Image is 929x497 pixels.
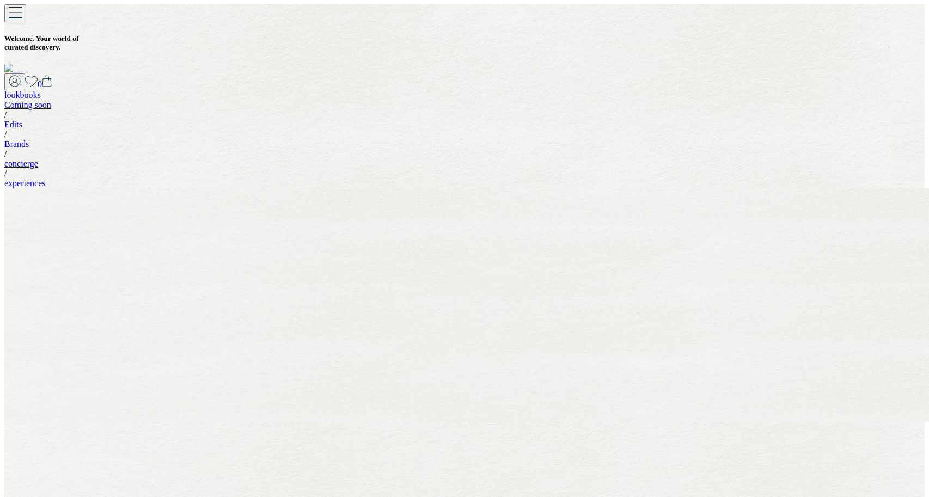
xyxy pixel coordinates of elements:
[4,120,22,129] a: Edits
[4,64,28,73] img: logo
[4,100,925,110] div: Coming soon
[4,34,925,52] h5: Welcome . Your world of curated discovery.
[4,159,38,168] a: concierge
[4,110,925,120] div: /
[4,169,925,179] div: /
[4,130,925,139] div: /
[4,139,29,149] a: Brands
[38,79,42,89] span: 0
[4,90,925,100] div: lookbooks
[4,90,925,110] a: lookbooksComing soon
[4,179,46,188] a: experiences
[4,149,925,159] div: /
[38,79,52,89] a: 0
